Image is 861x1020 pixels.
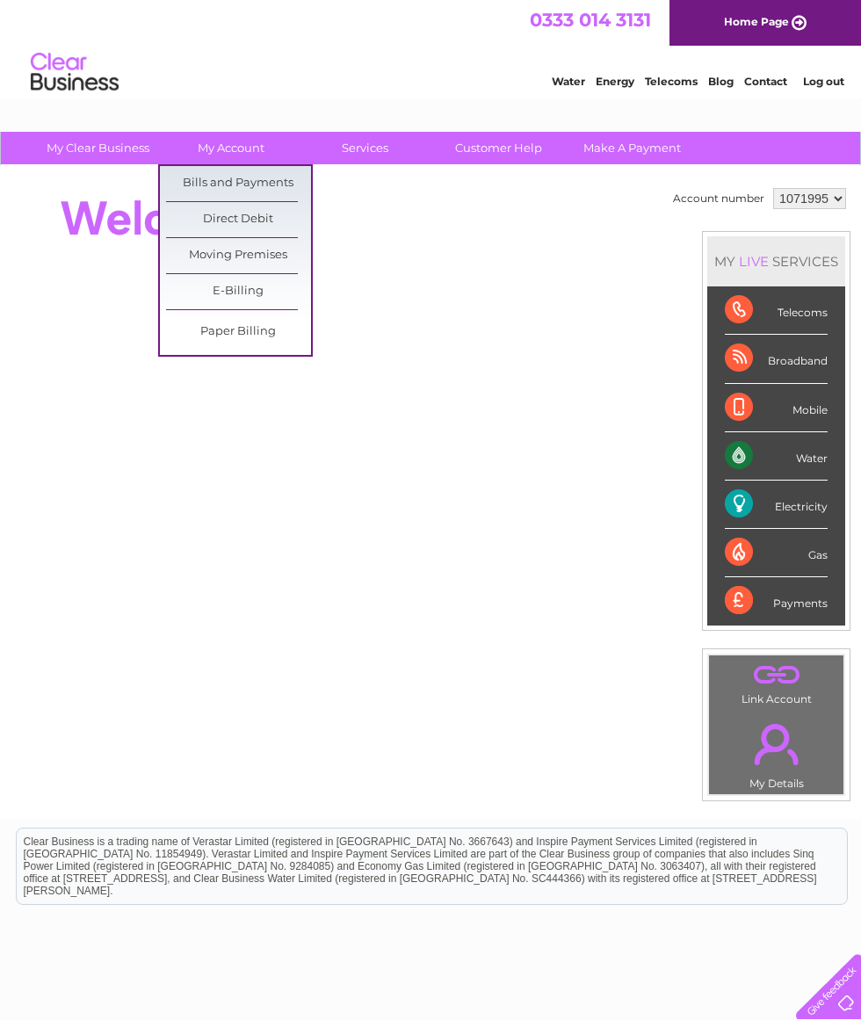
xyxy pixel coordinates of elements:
div: Electricity [725,481,828,529]
div: Water [725,432,828,481]
a: Contact [744,75,787,88]
a: Energy [596,75,634,88]
a: My Account [159,132,304,164]
a: Water [552,75,585,88]
a: Paper Billing [166,315,311,350]
a: E-Billing [166,274,311,309]
div: Gas [725,529,828,577]
div: Payments [725,577,828,625]
a: My Clear Business [25,132,170,164]
div: Broadband [725,335,828,383]
a: Make A Payment [560,132,705,164]
div: MY SERVICES [707,236,845,286]
a: 0333 014 3131 [530,9,651,31]
a: . [713,660,839,691]
td: My Details [708,709,844,795]
td: Link Account [708,655,844,710]
a: Bills and Payments [166,166,311,201]
div: Clear Business is a trading name of Verastar Limited (registered in [GEOGRAPHIC_DATA] No. 3667643... [17,10,847,85]
a: Direct Debit [166,202,311,237]
a: Moving Premises [166,238,311,273]
div: Mobile [725,384,828,432]
a: Log out [803,75,844,88]
img: logo.png [30,46,119,99]
a: Services [293,132,438,164]
a: Customer Help [426,132,571,164]
a: Blog [708,75,734,88]
div: LIVE [735,253,772,270]
a: Telecoms [645,75,698,88]
td: Account number [669,184,769,213]
div: Telecoms [725,286,828,335]
a: . [713,713,839,775]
